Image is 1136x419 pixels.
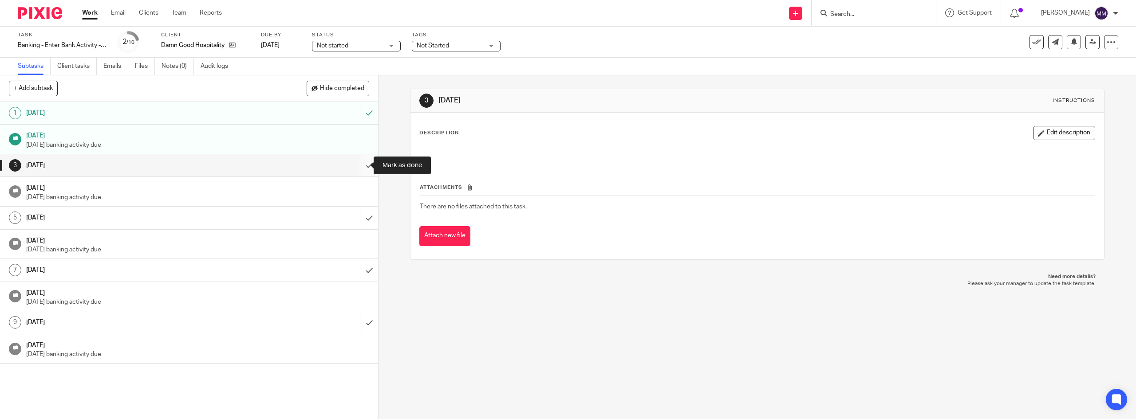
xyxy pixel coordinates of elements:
[26,298,370,306] p: [DATE] banking activity due
[126,40,134,45] small: /10
[122,37,134,47] div: 2
[162,58,194,75] a: Notes (0)
[417,43,449,49] span: Not Started
[829,11,909,19] input: Search
[261,42,280,48] span: [DATE]
[26,159,243,172] h1: [DATE]
[420,185,462,190] span: Attachments
[9,107,21,119] div: 1
[320,85,364,92] span: Hide completed
[26,181,370,192] h1: [DATE]
[18,41,106,50] div: Banking - Enter Bank Activity - week 34
[26,106,243,120] h1: [DATE]
[261,31,301,39] label: Due by
[26,211,243,224] h1: [DATE]
[26,129,370,140] h1: [DATE]
[103,58,128,75] a: Emails
[1041,8,1090,17] p: [PERSON_NAME]
[161,31,250,39] label: Client
[419,280,1095,287] p: Please ask your manager to update the task template.
[1053,97,1095,104] div: Instructions
[161,41,225,50] p: Damn Good Hospitality
[18,7,62,19] img: Pixie
[9,211,21,224] div: 5
[312,31,401,39] label: Status
[18,31,106,39] label: Task
[26,141,370,149] p: [DATE] banking activity due
[26,350,370,359] p: [DATE] banking activity due
[307,81,369,96] button: Hide completed
[9,159,21,172] div: 3
[1094,6,1108,20] img: svg%3E
[419,94,434,108] div: 3
[111,8,126,17] a: Email
[438,96,776,105] h1: [DATE]
[172,8,186,17] a: Team
[9,81,58,96] button: + Add subtask
[135,58,155,75] a: Files
[201,58,235,75] a: Audit logs
[1033,126,1095,140] button: Edit description
[26,263,243,277] h1: [DATE]
[200,8,222,17] a: Reports
[9,316,21,329] div: 9
[82,8,98,17] a: Work
[419,226,470,246] button: Attach new file
[420,204,527,210] span: There are no files attached to this task.
[57,58,97,75] a: Client tasks
[419,129,459,137] p: Description
[26,316,243,329] h1: [DATE]
[412,31,501,39] label: Tags
[26,234,370,245] h1: [DATE]
[139,8,158,17] a: Clients
[26,339,370,350] h1: [DATE]
[419,273,1095,280] p: Need more details?
[26,193,370,202] p: [DATE] banking activity due
[958,10,992,16] span: Get Support
[18,58,51,75] a: Subtasks
[26,286,370,298] h1: [DATE]
[9,264,21,276] div: 7
[317,43,348,49] span: Not started
[26,245,370,254] p: [DATE] banking activity due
